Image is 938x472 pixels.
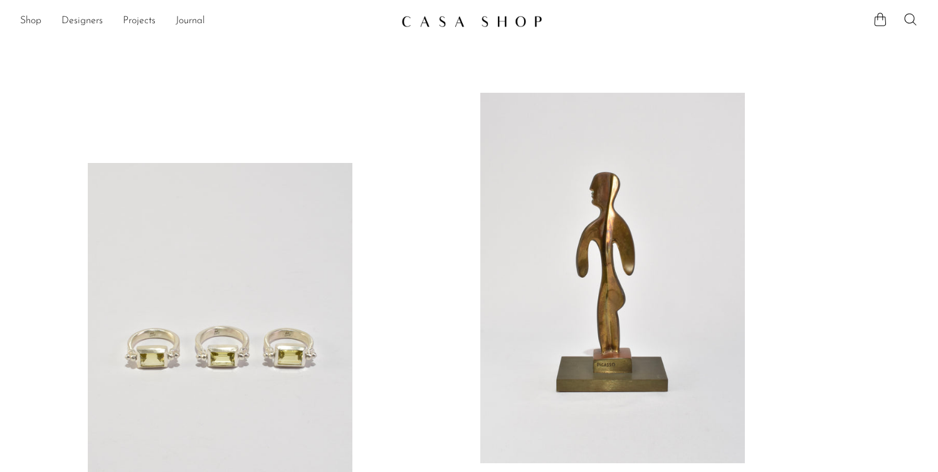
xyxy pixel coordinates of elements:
[176,13,205,29] a: Journal
[123,13,155,29] a: Projects
[20,11,391,32] nav: Desktop navigation
[20,13,41,29] a: Shop
[61,13,103,29] a: Designers
[20,11,391,32] ul: NEW HEADER MENU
